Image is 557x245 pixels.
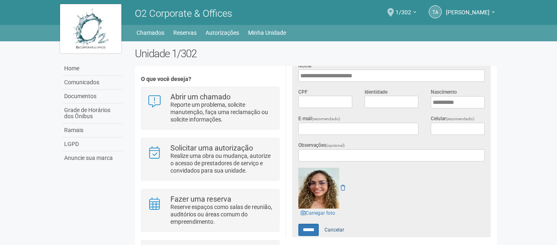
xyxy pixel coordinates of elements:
[170,101,273,123] p: Reporte um problema, solicite manutenção, faça uma reclamação ou solicite informações.
[62,62,123,76] a: Home
[206,27,239,38] a: Autorizações
[62,124,123,137] a: Ramais
[365,88,387,96] label: Identidade
[62,90,123,103] a: Documentos
[170,203,273,225] p: Reserve espaços como salas de reunião, auditórios ou áreas comum do empreendimento.
[173,27,197,38] a: Reservas
[135,8,232,19] span: O2 Corporate & Offices
[148,93,273,123] a: Abrir um chamado Reporte um problema, solicite manutenção, faça uma reclamação ou solicite inform...
[446,117,474,121] span: (recomendado)
[62,76,123,90] a: Comunicados
[248,27,286,38] a: Minha Unidade
[431,88,457,96] label: Nascimento
[326,143,345,148] span: (opcional)
[396,10,416,17] a: 1/302
[446,10,495,17] a: [PERSON_NAME]
[60,4,121,53] img: logo.jpg
[135,47,497,60] h2: Unidade 1/302
[298,115,340,123] label: E-mail
[312,117,340,121] span: (recomendado)
[148,144,273,174] a: Solicitar uma autorização Realize uma obra ou mudança, autorize o acesso de prestadores de serviç...
[170,152,273,174] p: Realize uma obra ou mudança, autorize o acesso de prestadores de serviço e convidados para sua un...
[298,209,338,218] a: Carregar foto
[148,196,273,225] a: Fazer uma reserva Reserve espaços como salas de reunião, auditórios ou áreas comum do empreendime...
[298,142,345,149] label: Observações
[141,76,280,82] h4: O que você deseja?
[170,144,253,152] strong: Solicitar uma autorização
[340,184,345,191] a: Remover
[170,195,231,203] strong: Fazer uma reserva
[298,88,308,96] label: CPF
[62,137,123,151] a: LGPD
[298,62,311,70] label: Nome
[429,5,442,18] a: TA
[62,151,123,165] a: Anuncie sua marca
[431,115,474,123] label: Celular
[62,103,123,124] a: Grade de Horários dos Ônibus
[170,92,230,101] strong: Abrir um chamado
[446,1,490,16] span: Thamiris Abdala
[298,168,339,209] img: GetFile
[320,224,349,236] a: Cancelar
[136,27,164,38] a: Chamados
[396,1,411,16] span: 1/302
